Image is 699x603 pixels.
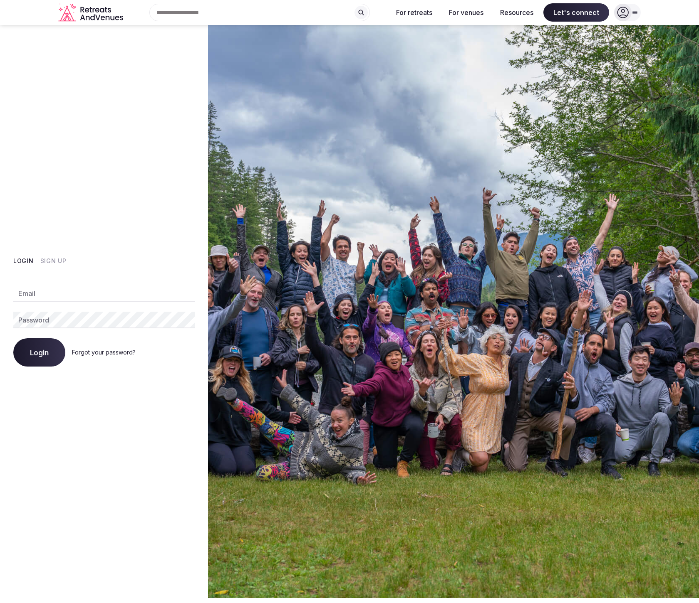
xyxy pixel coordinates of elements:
[72,349,136,356] a: Forgot your password?
[442,3,490,22] button: For venues
[13,257,34,265] button: Login
[208,25,699,598] img: My Account Background
[58,3,125,22] a: Visit the homepage
[30,348,49,357] span: Login
[389,3,439,22] button: For retreats
[543,3,609,22] span: Let's connect
[13,338,65,367] button: Login
[58,3,125,22] svg: Retreats and Venues company logo
[40,257,67,265] button: Sign Up
[493,3,540,22] button: Resources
